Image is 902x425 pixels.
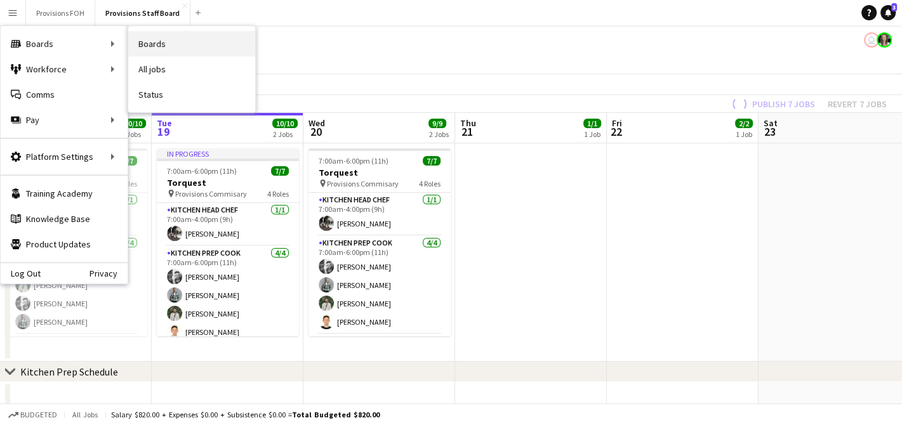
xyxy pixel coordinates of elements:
[1,232,128,257] a: Product Updates
[458,124,476,139] span: 21
[273,129,297,139] div: 2 Jobs
[128,31,255,56] a: Boards
[423,156,441,166] span: 7/7
[111,410,380,419] div: Salary $820.00 + Expenses $0.00 + Subsistence $0.00 =
[20,365,118,378] div: Kitchen Prep Schedule
[612,117,622,129] span: Fri
[167,166,237,176] span: 7:00am-6:00pm (11h)
[308,193,451,236] app-card-role: Kitchen Head Chef1/17:00am-4:00pm (9h)[PERSON_NAME]
[26,1,95,25] button: Provisions FOH
[308,167,451,178] h3: Torquest
[308,117,325,129] span: Wed
[460,117,476,129] span: Thu
[155,124,172,139] span: 19
[735,119,753,128] span: 2/2
[5,236,147,334] app-card-role: Kitchen Prep Cook4/47:00am-6:00pm (11h)[PERSON_NAME][PERSON_NAME][PERSON_NAME][PERSON_NAME]
[319,156,388,166] span: 7:00am-6:00pm (11h)
[583,119,601,128] span: 1/1
[128,56,255,82] a: All jobs
[70,410,100,419] span: All jobs
[891,3,897,11] span: 3
[1,31,128,56] div: Boards
[308,148,451,336] app-job-card: 7:00am-6:00pm (11h)7/7Torquest Provisions Commisary4 RolesKitchen Head Chef1/17:00am-4:00pm (9h)[...
[308,236,451,334] app-card-role: Kitchen Prep Cook4/47:00am-6:00pm (11h)[PERSON_NAME][PERSON_NAME][PERSON_NAME][PERSON_NAME]
[20,410,57,419] span: Budgeted
[1,56,128,82] div: Workforce
[419,179,441,188] span: 4 Roles
[1,107,128,133] div: Pay
[307,124,325,139] span: 20
[428,119,446,128] span: 9/9
[157,148,299,336] app-job-card: In progress7:00am-6:00pm (11h)7/7Torquest Provisions Commisary4 RolesKitchen Head Chef1/17:00am-4...
[877,32,892,48] app-user-avatar: Giannina Fazzari
[762,124,778,139] span: 23
[736,129,752,139] div: 1 Job
[864,32,879,48] app-user-avatar: Dustin Gallagher
[1,181,128,206] a: Training Academy
[880,5,896,20] a: 3
[327,179,399,188] span: Provisions Commisary
[128,82,255,107] a: Status
[95,1,190,25] button: Provisions Staff Board
[267,189,289,199] span: 4 Roles
[157,117,172,129] span: Tue
[272,119,298,128] span: 10/10
[1,144,128,169] div: Platform Settings
[1,268,41,278] a: Log Out
[157,246,299,344] app-card-role: Kitchen Prep Cook4/47:00am-6:00pm (11h)[PERSON_NAME][PERSON_NAME][PERSON_NAME][PERSON_NAME]
[584,129,600,139] div: 1 Job
[90,268,128,278] a: Privacy
[175,189,247,199] span: Provisions Commisary
[764,117,778,129] span: Sat
[1,82,128,107] a: Comms
[610,124,622,139] span: 22
[6,408,59,422] button: Budgeted
[157,177,299,188] h3: Torquest
[121,129,145,139] div: 2 Jobs
[157,148,299,159] div: In progress
[271,166,289,176] span: 7/7
[429,129,449,139] div: 2 Jobs
[157,203,299,246] app-card-role: Kitchen Head Chef1/17:00am-4:00pm (9h)[PERSON_NAME]
[1,206,128,232] a: Knowledge Base
[121,119,146,128] span: 10/10
[292,410,380,419] span: Total Budgeted $820.00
